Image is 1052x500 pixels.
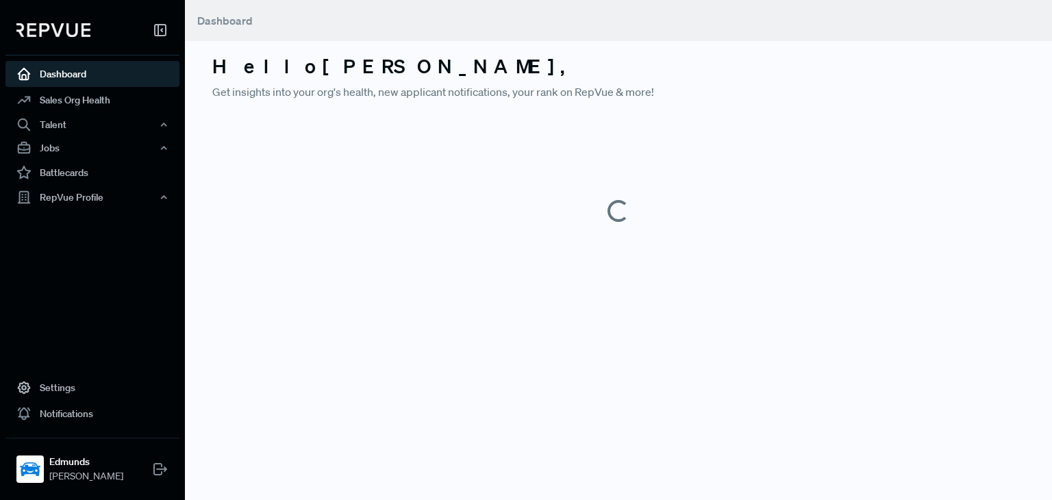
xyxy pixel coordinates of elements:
[5,160,179,186] a: Battlecards
[5,136,179,160] button: Jobs
[49,469,123,484] span: [PERSON_NAME]
[5,113,179,136] button: Talent
[5,186,179,209] button: RepVue Profile
[5,375,179,401] a: Settings
[5,87,179,113] a: Sales Org Health
[212,84,1025,100] p: Get insights into your org's health, new applicant notifications, your rank on RepVue & more!
[197,14,253,27] span: Dashboard
[19,458,41,480] img: Edmunds
[212,55,1025,78] h3: Hello [PERSON_NAME] ,
[16,23,90,37] img: RepVue
[5,438,179,489] a: EdmundsEdmunds[PERSON_NAME]
[49,455,123,469] strong: Edmunds
[5,401,179,427] a: Notifications
[5,61,179,87] a: Dashboard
